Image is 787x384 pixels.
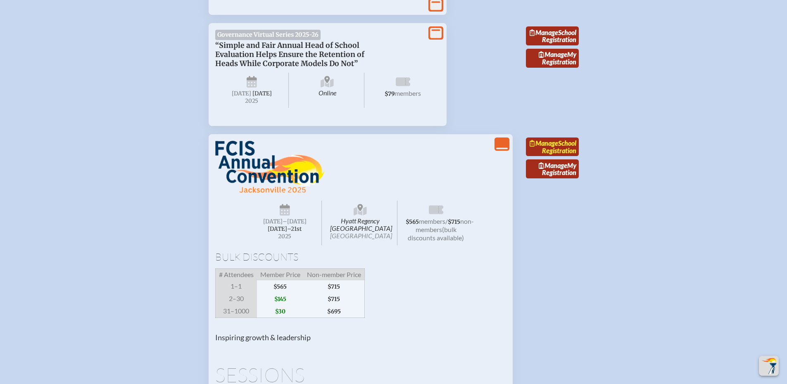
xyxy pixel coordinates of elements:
span: $145 [257,293,304,305]
span: $715 [448,218,460,225]
span: $565 [406,218,419,225]
span: [DATE]–⁠21st [268,225,302,232]
span: –[DATE] [283,218,307,225]
span: members [419,217,445,225]
span: “Simple and Fair Annual Head of School Evaluation Helps Ensure the Retention of Heads While Corpo... [215,41,364,68]
a: ManageMy Registration [526,159,579,178]
span: Hyatt Regency [GEOGRAPHIC_DATA] [323,201,397,245]
span: Manage [539,50,567,58]
span: Governance Virtual Series 2025-26 [215,30,321,40]
span: $695 [304,305,365,318]
span: 1–1 [215,280,257,293]
span: Manage [530,139,558,147]
span: Manage [530,28,558,36]
span: $715 [304,280,365,293]
span: Online [290,73,364,107]
span: Non-member Price [304,268,365,280]
span: / [445,217,448,225]
span: Manage [539,161,567,169]
span: $565 [257,280,304,293]
a: ManageSchool Registration [526,26,579,45]
span: members [395,89,421,97]
span: non-members [416,217,474,233]
span: (bulk discounts available) [408,225,464,242]
h1: Bulk Discounts [215,252,506,262]
img: FCIS Convention 2025 [215,141,325,194]
a: ManageSchool Registration [526,137,579,156]
span: [DATE] [252,90,272,97]
span: $715 [304,293,365,305]
span: 31–1000 [215,305,257,318]
span: 2–30 [215,293,257,305]
span: [DATE] [232,90,251,97]
span: 2025 [255,233,315,239]
p: Inspiring growth & leadership [215,333,506,342]
span: [GEOGRAPHIC_DATA] [330,232,392,239]
span: [DATE] [263,218,283,225]
span: $79 [385,90,395,97]
span: $30 [257,305,304,318]
span: 2025 [222,98,282,104]
span: Member Price [257,268,304,280]
img: To the top [761,358,777,374]
button: Scroll Top [759,356,779,376]
span: # Attendees [215,268,257,280]
a: ManageMy Registration [526,49,579,68]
